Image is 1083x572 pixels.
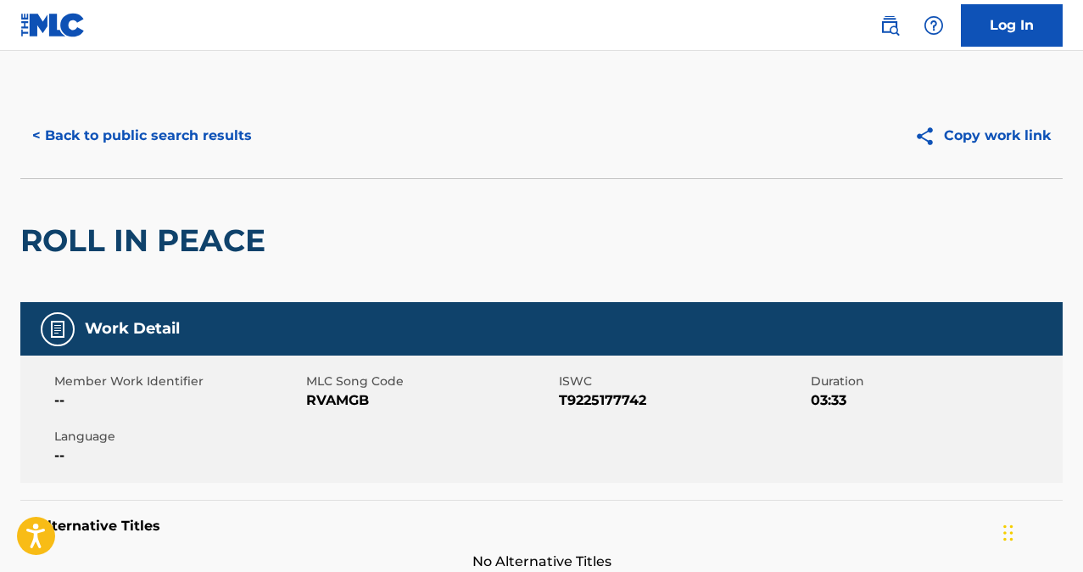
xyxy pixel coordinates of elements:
[811,373,1058,390] span: Duration
[54,446,302,466] span: --
[879,15,900,36] img: search
[902,115,1063,157] button: Copy work link
[54,390,302,411] span: --
[1003,508,1013,558] div: Drag
[37,518,1046,535] h5: Alternative Titles
[20,13,86,37] img: MLC Logo
[47,319,68,339] img: Work Detail
[20,552,1063,572] span: No Alternative Titles
[20,222,274,260] h2: ROLL IN PEACE
[998,491,1083,572] iframe: Chat Widget
[559,390,807,411] span: T9225177742
[306,373,554,390] span: MLC Song Code
[811,390,1058,411] span: 03:33
[54,373,302,390] span: Member Work Identifier
[914,126,944,147] img: Copy work link
[306,390,554,411] span: RVAMGB
[961,4,1063,47] a: Log In
[559,373,807,390] span: ISWC
[917,8,951,42] div: Help
[54,428,302,446] span: Language
[85,319,180,339] h5: Work Detail
[873,8,907,42] a: Public Search
[924,15,944,36] img: help
[20,115,264,157] button: < Back to public search results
